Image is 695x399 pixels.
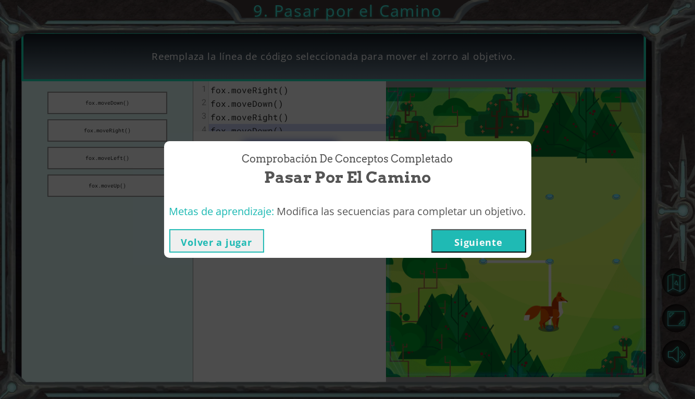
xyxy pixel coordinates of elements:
span: Pasar por el Camino [264,166,431,189]
span: Metas de aprendizaje: [169,204,275,218]
span: Modifica las secuencias para completar un objetivo. [277,204,526,218]
button: Siguiente [431,229,526,253]
span: Comprobación de conceptos Completado [242,152,453,167]
button: Volver a jugar [169,229,264,253]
